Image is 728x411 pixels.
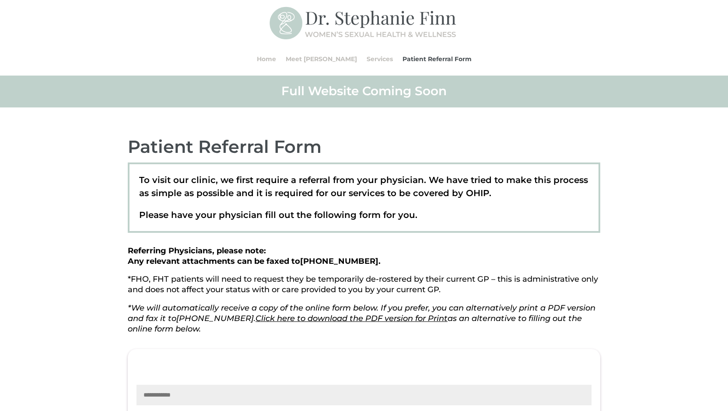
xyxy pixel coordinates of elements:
a: Home [257,42,276,76]
p: To visit our clinic, we first require a referral from your physician. We have tried to make this ... [139,173,589,208]
span: [PHONE_NUMBER] [300,256,378,266]
h2: Patient Referral Form [128,135,600,162]
h2: Full Website Coming Soon [128,83,600,103]
p: *FHO, FHT patients will need to request they be temporarily de-rostered by their current GP – thi... [128,274,600,303]
a: Click here to download the PDF version for Print [255,314,448,323]
a: Meet [PERSON_NAME] [286,42,357,76]
a: Services [367,42,393,76]
p: Please have your physician fill out the following form for you. [139,208,589,221]
span: [PHONE_NUMBER] [176,314,254,323]
strong: Referring Physicians, please note: Any relevant attachments can be faxed to . [128,246,381,266]
a: Patient Referral Form [402,42,472,76]
em: *We will automatically receive a copy of the online form below. If you prefer, you can alternativ... [128,303,595,334]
